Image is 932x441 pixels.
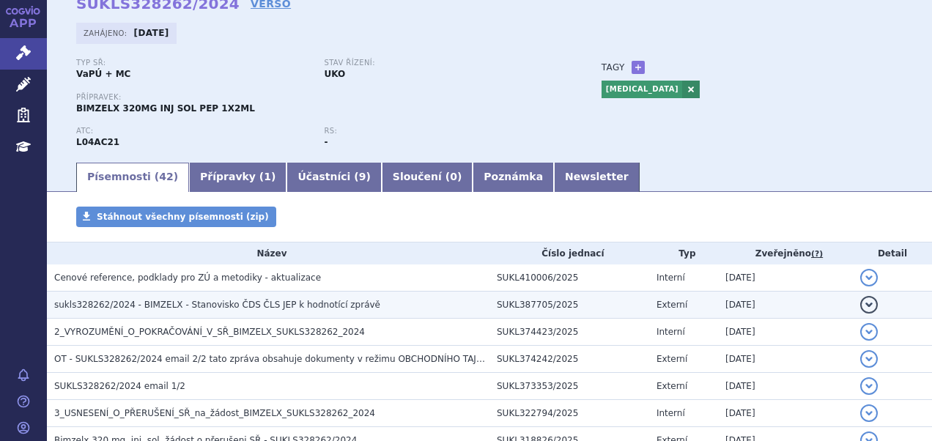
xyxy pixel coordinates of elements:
td: SUKL373353/2025 [489,373,649,400]
button: detail [860,350,878,368]
span: 9 [359,171,366,182]
span: 3_USNESENÍ_O_PŘERUŠENÍ_SŘ_na_žádost_BIMZELX_SUKLS328262_2024 [54,408,375,418]
span: BIMZELX 320MG INJ SOL PEP 1X2ML [76,103,255,114]
a: Poznámka [473,163,554,192]
a: [MEDICAL_DATA] [602,81,682,98]
th: Typ [649,242,718,264]
a: Písemnosti (42) [76,163,189,192]
strong: VaPÚ + MC [76,69,130,79]
strong: [DATE] [134,28,169,38]
button: detail [860,404,878,422]
p: Přípravek: [76,93,572,102]
p: RS: [324,127,557,136]
td: SUKL387705/2025 [489,292,649,319]
span: 42 [159,171,173,182]
strong: - [324,137,328,147]
th: Detail [853,242,932,264]
a: + [632,61,645,74]
td: [DATE] [718,319,853,346]
td: [DATE] [718,400,853,427]
strong: UKO [324,69,345,79]
a: Přípravky (1) [189,163,286,192]
span: SUKLS328262/2024 email 1/2 [54,381,185,391]
span: Externí [657,300,687,310]
span: Interní [657,273,685,283]
abbr: (?) [811,249,823,259]
span: Externí [657,381,687,391]
p: ATC: [76,127,309,136]
td: [DATE] [718,264,853,292]
h3: Tagy [602,59,625,76]
span: Externí [657,354,687,364]
span: 2_VYROZUMĚNÍ_O_POKRAČOVÁNÍ_V_SŘ_BIMZELX_SUKLS328262_2024 [54,327,365,337]
td: [DATE] [718,292,853,319]
button: detail [860,296,878,314]
span: Cenové reference, podklady pro ZÚ a metodiky - aktualizace [54,273,321,283]
span: sukls328262/2024 - BIMZELX - Stanovisko ČDS ČLS JEP k hodnotící zprávě [54,300,380,310]
a: Účastníci (9) [286,163,381,192]
th: Zveřejněno [718,242,853,264]
td: SUKL374242/2025 [489,346,649,373]
th: Číslo jednací [489,242,649,264]
button: detail [860,377,878,395]
td: [DATE] [718,346,853,373]
td: [DATE] [718,373,853,400]
button: detail [860,269,878,286]
span: Zahájeno: [84,27,130,39]
span: 1 [264,171,271,182]
strong: BIMEKIZUMAB [76,137,119,147]
th: Název [47,242,489,264]
p: Stav řízení: [324,59,557,67]
td: SUKL374423/2025 [489,319,649,346]
td: SUKL322794/2025 [489,400,649,427]
span: Stáhnout všechny písemnosti (zip) [97,212,269,222]
td: SUKL410006/2025 [489,264,649,292]
span: Interní [657,408,685,418]
button: detail [860,323,878,341]
span: Interní [657,327,685,337]
a: Newsletter [554,163,640,192]
a: Stáhnout všechny písemnosti (zip) [76,207,276,227]
span: 0 [450,171,457,182]
a: Sloučení (0) [382,163,473,192]
p: Typ SŘ: [76,59,309,67]
span: OT - SUKLS328262/2024 email 2/2 tato zpráva obsahuje dokumenty v režimu OBCHODNÍHO TAJEMSTVÍ [54,354,509,364]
